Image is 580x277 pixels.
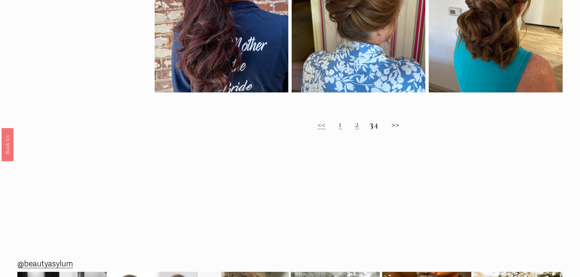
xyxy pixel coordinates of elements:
[339,119,342,130] a: 1
[17,257,73,271] a: @beautyasylum
[355,119,359,130] a: 2
[318,119,326,130] a: <<
[2,128,13,161] a: Book Us
[370,119,374,130] strong: 3
[155,119,563,130] h2: 4 >>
